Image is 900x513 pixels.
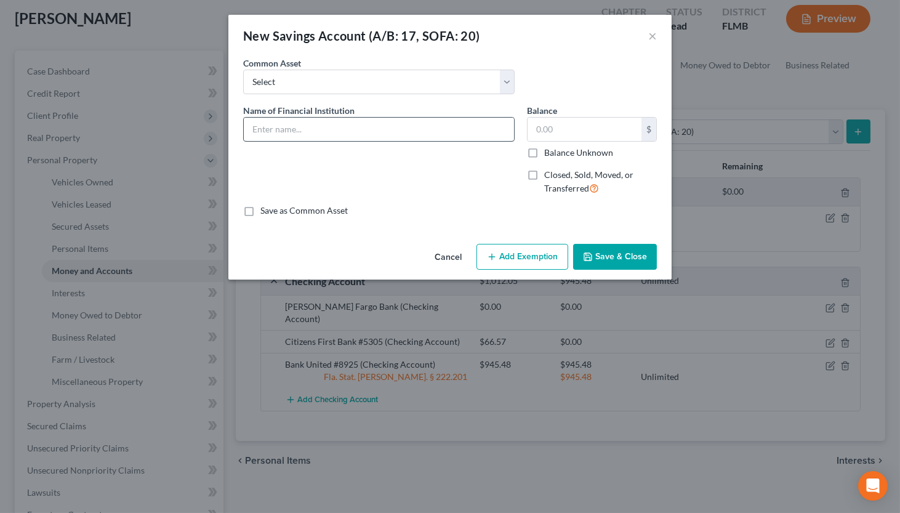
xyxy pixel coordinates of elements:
button: × [648,28,657,43]
div: New Savings Account (A/B: 17, SOFA: 20) [243,27,480,44]
button: Save & Close [573,244,657,270]
label: Save as Common Asset [260,204,348,217]
input: Enter name... [244,118,514,141]
button: Add Exemption [476,244,568,270]
div: Open Intercom Messenger [858,471,888,501]
label: Balance [527,104,557,117]
label: Balance Unknown [544,147,613,159]
button: Cancel [425,245,472,270]
span: Name of Financial Institution [243,105,355,116]
div: $ [641,118,656,141]
input: 0.00 [528,118,641,141]
span: Closed, Sold, Moved, or Transferred [544,169,633,193]
label: Common Asset [243,57,301,70]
